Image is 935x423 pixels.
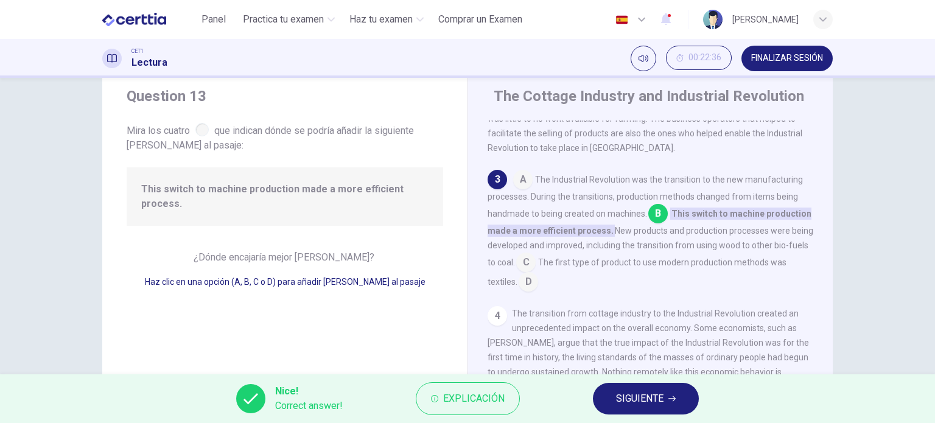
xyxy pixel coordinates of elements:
span: FINALIZAR SESIÓN [751,54,823,63]
button: Practica tu examen [238,9,340,30]
span: Mira los cuatro que indican dónde se podría añadir la siguiente [PERSON_NAME] al pasaje: [127,121,443,153]
span: Explicación [443,390,505,407]
span: 00:22:36 [688,53,721,63]
div: Ocultar [666,46,732,71]
h1: Lectura [131,55,167,70]
div: 3 [488,170,507,189]
button: SIGUIENTE [593,383,699,414]
button: FINALIZAR SESIÓN [741,46,833,71]
span: Comprar un Examen [438,12,522,27]
img: CERTTIA logo [102,7,166,32]
span: Haz tu examen [349,12,413,27]
span: The first type of product to use modern production methods was textiles. [488,257,786,287]
span: B [648,204,668,223]
span: Practica tu examen [243,12,324,27]
span: New products and production processes were being developed and improved, including the transition... [488,226,813,267]
button: Haz tu examen [345,9,429,30]
h4: The Cottage Industry and Industrial Revolution [494,86,804,106]
button: Panel [194,9,233,30]
span: D [519,272,538,292]
span: The Industrial Revolution was the transition to the new manufacturing processes. During the trans... [488,175,803,218]
span: C [516,253,536,272]
span: ¿Dónde encajaría mejor [PERSON_NAME]? [194,251,377,263]
h4: Question 13 [127,86,443,106]
div: [PERSON_NAME] [732,12,799,27]
button: 00:22:36 [666,46,732,70]
button: Explicación [416,382,520,415]
div: 4 [488,306,507,326]
span: Nice! [275,384,343,399]
img: es [614,15,629,24]
span: CET1 [131,47,144,55]
a: CERTTIA logo [102,7,194,32]
span: This switch to machine production made a more efficient process. [141,182,429,211]
span: Correct answer! [275,399,343,413]
img: Profile picture [703,10,723,29]
span: SIGUIENTE [616,390,664,407]
div: Silenciar [631,46,656,71]
button: Comprar un Examen [433,9,527,30]
span: A [513,170,533,189]
span: Haz clic en una opción (A, B, C o D) para añadir [PERSON_NAME] al pasaje [145,277,425,287]
span: Panel [201,12,226,27]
